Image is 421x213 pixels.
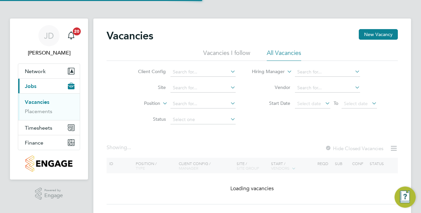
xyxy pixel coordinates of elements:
a: Vacancies [25,99,49,105]
h2: Vacancies [107,29,153,42]
label: Status [128,116,166,122]
input: Search for... [170,99,236,108]
span: JD [44,31,54,40]
button: Network [18,64,80,78]
span: Engage [44,193,63,198]
label: Position [122,100,160,107]
button: Engage Resource Center [395,187,416,208]
a: JD[PERSON_NAME] [18,25,80,57]
input: Search for... [295,67,360,77]
button: Finance [18,135,80,150]
span: Network [25,68,46,74]
nav: Main navigation [10,19,88,180]
span: Finance [25,140,43,146]
label: Hiring Manager [247,68,285,75]
span: Powered by [44,188,63,193]
label: Client Config [128,68,166,74]
li: All Vacancies [267,49,301,61]
img: countryside-properties-logo-retina.png [25,155,72,172]
input: Search for... [295,83,360,93]
li: Vacancies I follow [203,49,250,61]
button: New Vacancy [359,29,398,40]
a: 20 [65,25,78,46]
span: Select date [344,101,368,106]
span: ... [127,144,131,151]
button: Timesheets [18,120,80,135]
div: Showing [107,144,132,151]
input: Search for... [170,83,236,93]
input: Select one [170,115,236,124]
label: Hide Closed Vacancies [325,145,383,151]
span: Timesheets [25,125,52,131]
span: Jobs [25,83,36,89]
label: Start Date [252,100,290,106]
div: Jobs [18,93,80,120]
button: Jobs [18,79,80,93]
input: Search for... [170,67,236,77]
label: Vendor [252,84,290,90]
a: Powered byEngage [35,188,63,200]
span: Select date [297,101,321,106]
label: Site [128,84,166,90]
span: Jenna Deehan [18,49,80,57]
span: 20 [73,27,81,35]
a: Go to home page [18,155,80,172]
span: To [332,99,340,107]
a: Placements [25,108,52,114]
